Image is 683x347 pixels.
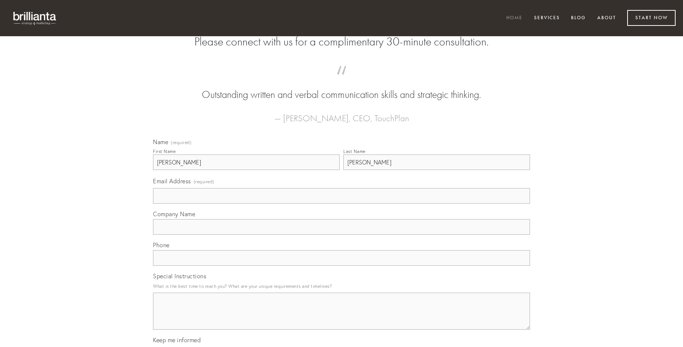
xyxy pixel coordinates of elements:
[153,138,168,146] span: Name
[153,241,170,249] span: Phone
[153,177,191,185] span: Email Address
[153,210,195,218] span: Company Name
[153,281,530,291] p: What is the best time to reach you? What are your unique requirements and timelines?
[343,149,366,154] div: Last Name
[171,140,191,145] span: (required)
[194,177,214,187] span: (required)
[153,272,206,280] span: Special Instructions
[627,10,676,26] a: Start Now
[165,73,518,88] span: “
[566,12,591,24] a: Blog
[7,7,63,29] img: brillianta - research, strategy, marketing
[153,336,201,344] span: Keep me informed
[529,12,565,24] a: Services
[153,149,176,154] div: First Name
[165,73,518,102] blockquote: Outstanding written and verbal communication skills and strategic thinking.
[165,102,518,126] figcaption: — [PERSON_NAME], CEO, TouchPlan
[153,35,530,49] h2: Please connect with us for a complimentary 30-minute consultation.
[592,12,621,24] a: About
[502,12,527,24] a: Home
